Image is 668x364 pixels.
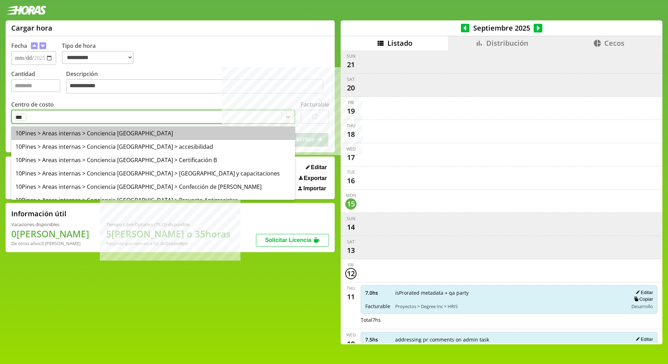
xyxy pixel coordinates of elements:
[395,289,623,296] span: isProrated metadata + qa party
[304,164,329,171] button: Editar
[11,193,295,207] div: 10Pines > Areas internas > Conciencia [GEOGRAPHIC_DATA] > Proyecto Antirracistas
[11,167,295,180] div: 10Pines > Areas internas > Conciencia [GEOGRAPHIC_DATA] > [GEOGRAPHIC_DATA] y capacitaciones
[303,185,326,192] span: Importar
[348,262,354,268] div: Fri
[311,164,327,171] span: Editar
[345,291,357,302] div: 11
[604,38,624,48] span: Cecos
[347,239,355,245] div: Sat
[304,175,327,181] span: Exportar
[345,245,357,256] div: 13
[11,70,66,96] label: Cantidad
[11,180,295,193] div: 10Pines > Areas internas > Conciencia [GEOGRAPHIC_DATA] > Confección de [PERSON_NAME]
[387,38,412,48] span: Listado
[347,123,355,129] div: Thu
[301,101,329,108] label: Facturable
[347,169,355,175] div: Tue
[11,221,89,228] div: Vacaciones disponibles
[11,228,89,240] h1: 0 [PERSON_NAME]
[11,101,54,108] label: Centro de costo
[11,79,60,92] input: Cantidad
[345,222,357,233] div: 14
[346,146,356,152] div: Wed
[632,296,653,302] button: Copiar
[165,240,188,247] b: Diciembre
[256,234,329,247] button: Solicitar Licencia
[632,343,653,349] button: Copiar
[395,336,623,343] span: addressing pr comments on admin task
[11,127,295,140] div: 10Pines > Areas internas > Conciencia [GEOGRAPHIC_DATA]
[345,106,357,117] div: 19
[347,53,355,59] div: Sun
[11,209,66,218] h2: Información útil
[634,289,653,295] button: Editar
[347,76,355,82] div: Sat
[634,336,653,342] button: Editar
[11,240,89,247] div: De otros años: 0 [PERSON_NAME]
[341,50,662,344] div: scrollable content
[365,336,390,343] span: 7.5 hs
[11,140,295,153] div: 10Pines > Areas internas > Conciencia [GEOGRAPHIC_DATA] > accesibilidad
[11,23,52,33] h1: Cargar hora
[11,42,27,50] label: Fecha
[106,228,231,240] h1: 5 [PERSON_NAME] o 35 horas
[469,23,534,33] span: Septiembre 2025
[106,221,231,228] div: Tiempo Libre Optativo (TiLO) disponible
[361,317,657,323] div: Total 7 hs
[346,332,356,338] div: Wed
[486,38,528,48] span: Distribución
[395,303,623,309] span: Proyectos > Degree Inc > HRIS
[66,79,323,94] textarea: Descripción
[347,285,355,291] div: Thu
[345,175,357,186] div: 16
[265,237,311,243] span: Solicitar Licencia
[365,289,390,296] span: 7.0 hs
[345,59,357,70] div: 21
[347,216,355,222] div: Sun
[297,175,329,182] button: Exportar
[6,6,46,15] img: logotipo
[631,303,653,309] span: Desarrollo
[62,51,134,64] select: Tipo de hora
[11,153,295,167] div: 10Pines > Areas internas > Conciencia [GEOGRAPHIC_DATA] > Certificación B
[62,42,139,65] label: Tipo de hora
[345,268,357,279] div: 12
[345,82,357,94] div: 20
[345,129,357,140] div: 18
[348,100,354,106] div: Fri
[345,152,357,163] div: 17
[346,192,356,198] div: Mon
[345,338,357,349] div: 10
[66,70,329,96] label: Descripción
[106,240,231,247] div: Recordá que vencen a fin de
[345,198,357,210] div: 15
[365,303,390,309] span: Facturable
